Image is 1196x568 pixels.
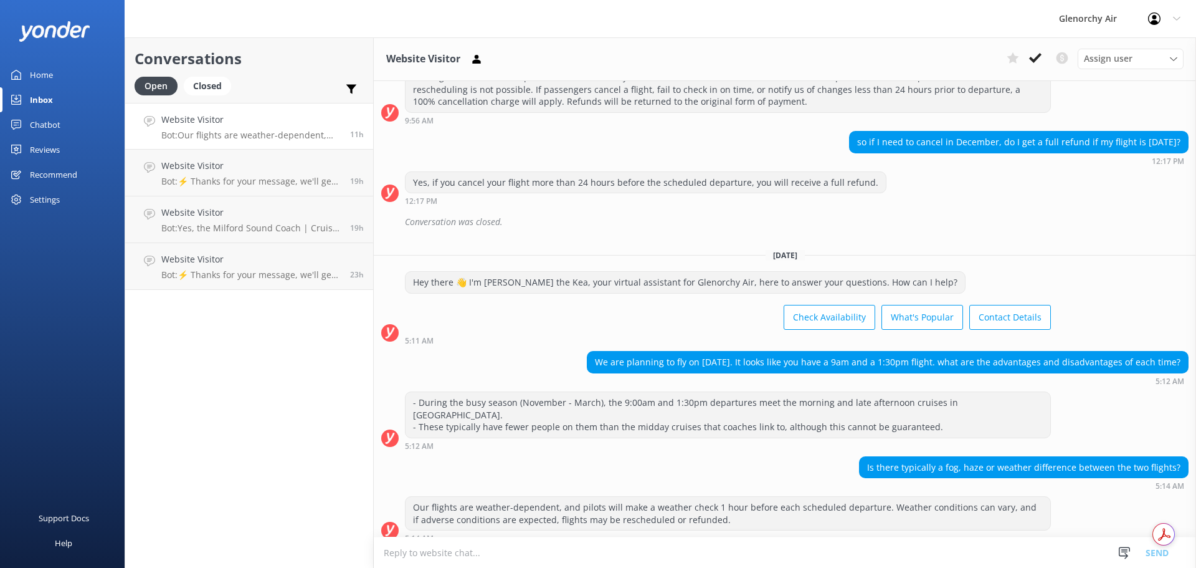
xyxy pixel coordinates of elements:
[587,352,1188,373] div: We are planning to fly on [DATE]. It looks like you have a 9am and a 1:30pm flight. what are the ...
[350,223,364,233] span: Sep 18 2025 09:00pm (UTC +12:00) Pacific/Auckland
[30,62,53,87] div: Home
[19,21,90,42] img: yonder-white-logo.png
[161,253,341,266] h4: Website Visitor
[766,250,805,261] span: [DATE]
[405,211,1189,233] div: Conversation was closed.
[405,337,434,345] strong: 5:11 AM
[849,156,1189,165] div: Sep 18 2025 12:17pm (UTC +12:00) Pacific/Auckland
[125,243,373,290] a: Website VisitorBot:⚡ Thanks for your message, we'll get back to you as soon as we can. You're als...
[135,77,178,95] div: Open
[161,159,341,173] h4: Website Visitor
[406,497,1050,530] div: Our flights are weather-dependent, and pilots will make a weather check 1 hour before each schedu...
[30,112,60,137] div: Chatbot
[405,198,437,205] strong: 12:17 PM
[350,176,364,186] span: Sep 18 2025 09:02pm (UTC +12:00) Pacific/Auckland
[381,211,1189,233] div: 2025-09-18T04:00:17.287
[405,534,1051,542] div: Sep 19 2025 05:14am (UTC +12:00) Pacific/Auckland
[860,457,1188,478] div: Is there typically a fog, haze or weather difference between the two flights?
[859,481,1189,490] div: Sep 19 2025 05:14am (UTC +12:00) Pacific/Auckland
[125,103,373,150] a: Website VisitorBot:Our flights are weather-dependent, and pilots will make a weather check 1 hour...
[161,130,341,141] p: Bot: Our flights are weather-dependent, and pilots will make a weather check 1 hour before each s...
[881,305,963,330] button: What's Popular
[161,113,341,127] h4: Website Visitor
[405,336,1051,345] div: Sep 19 2025 05:11am (UTC +12:00) Pacific/Auckland
[30,187,60,212] div: Settings
[125,150,373,196] a: Website VisitorBot:⚡ Thanks for your message, we'll get back to you as soon as we can. You're als...
[850,132,1188,153] div: so if I need to cancel in December, do I get a full refund if my flight is [DATE]?
[161,176,341,187] p: Bot: ⚡ Thanks for your message, we'll get back to you as soon as we can. You're also welcome to k...
[405,443,434,450] strong: 5:12 AM
[184,79,237,92] a: Closed
[405,535,434,542] strong: 5:14 AM
[1078,49,1184,69] div: Assign User
[405,196,886,205] div: Sep 18 2025 12:17pm (UTC +12:00) Pacific/Auckland
[405,117,434,125] strong: 9:56 AM
[969,305,1051,330] button: Contact Details
[406,272,965,293] div: Hey there 👋 I'm [PERSON_NAME] the Kea, your virtual assistant for Glenorchy Air, here to answer y...
[406,67,1050,112] div: Our flights are weather-dependent. If we cannot fly due to adverse weather conditions, we will at...
[587,377,1189,385] div: Sep 19 2025 05:12am (UTC +12:00) Pacific/Auckland
[161,223,341,234] p: Bot: Yes, the Milford Sound Coach | Cruise | Fly trip includes a return flight over dramatic alpi...
[1156,483,1184,490] strong: 5:14 AM
[1084,52,1132,65] span: Assign user
[350,269,364,280] span: Sep 18 2025 05:18pm (UTC +12:00) Pacific/Auckland
[405,116,1051,125] div: Sep 18 2025 09:56am (UTC +12:00) Pacific/Auckland
[405,441,1051,450] div: Sep 19 2025 05:12am (UTC +12:00) Pacific/Auckland
[161,206,341,219] h4: Website Visitor
[406,172,886,193] div: Yes, if you cancel your flight more than 24 hours before the scheduled departure, you will receiv...
[1152,158,1184,165] strong: 12:17 PM
[125,196,373,243] a: Website VisitorBot:Yes, the Milford Sound Coach | Cruise | Fly trip includes a return flight over...
[30,137,60,162] div: Reviews
[135,47,364,70] h2: Conversations
[161,269,341,281] p: Bot: ⚡ Thanks for your message, we'll get back to you as soon as we can. You're also welcome to k...
[30,162,77,187] div: Recommend
[406,392,1050,438] div: - During the busy season (November - March), the 9:00am and 1:30pm departures meet the morning an...
[30,87,53,112] div: Inbox
[350,129,364,140] span: Sep 19 2025 05:14am (UTC +12:00) Pacific/Auckland
[184,77,231,95] div: Closed
[386,51,460,67] h3: Website Visitor
[55,531,72,556] div: Help
[784,305,875,330] button: Check Availability
[39,506,89,531] div: Support Docs
[1156,378,1184,385] strong: 5:12 AM
[135,79,184,92] a: Open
